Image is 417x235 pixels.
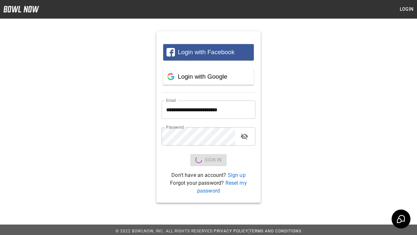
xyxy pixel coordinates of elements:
[163,69,254,85] button: Login with Google
[162,179,255,195] p: Forgot your password?
[214,229,248,233] a: Privacy Policy
[228,172,246,178] a: Sign up
[197,180,247,194] a: Reset my password
[178,73,227,80] span: Login with Google
[396,3,417,15] button: Login
[3,6,39,12] img: logo
[163,44,254,60] button: Login with Facebook
[178,49,235,55] span: Login with Facebook
[250,229,301,233] a: Terms and Conditions
[238,130,251,143] button: toggle password visibility
[162,171,255,179] p: Don't have an account?
[116,229,214,233] span: © 2022 BowlNow, Inc. All Rights Reserved.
